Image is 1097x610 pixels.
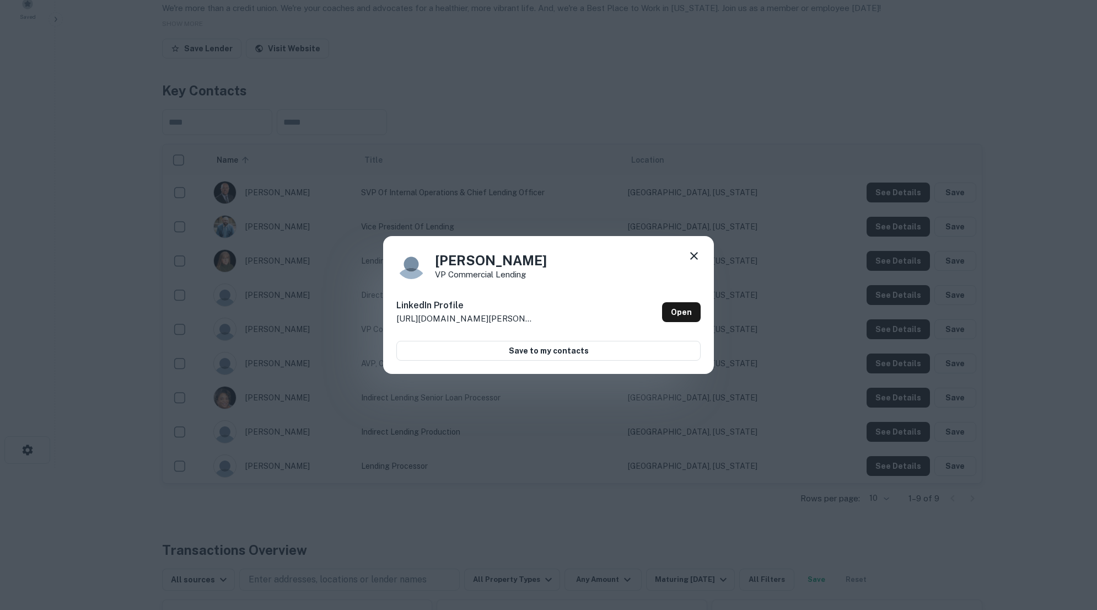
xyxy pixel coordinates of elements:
[662,302,701,322] a: Open
[1042,522,1097,575] iframe: Chat Widget
[435,270,547,279] p: VP Commercial Lending
[435,250,547,270] h4: [PERSON_NAME]
[396,341,701,361] button: Save to my contacts
[396,249,426,279] img: 9c8pery4andzj6ohjkjp54ma2
[396,312,534,325] p: [URL][DOMAIN_NAME][PERSON_NAME]
[396,299,534,312] h6: LinkedIn Profile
